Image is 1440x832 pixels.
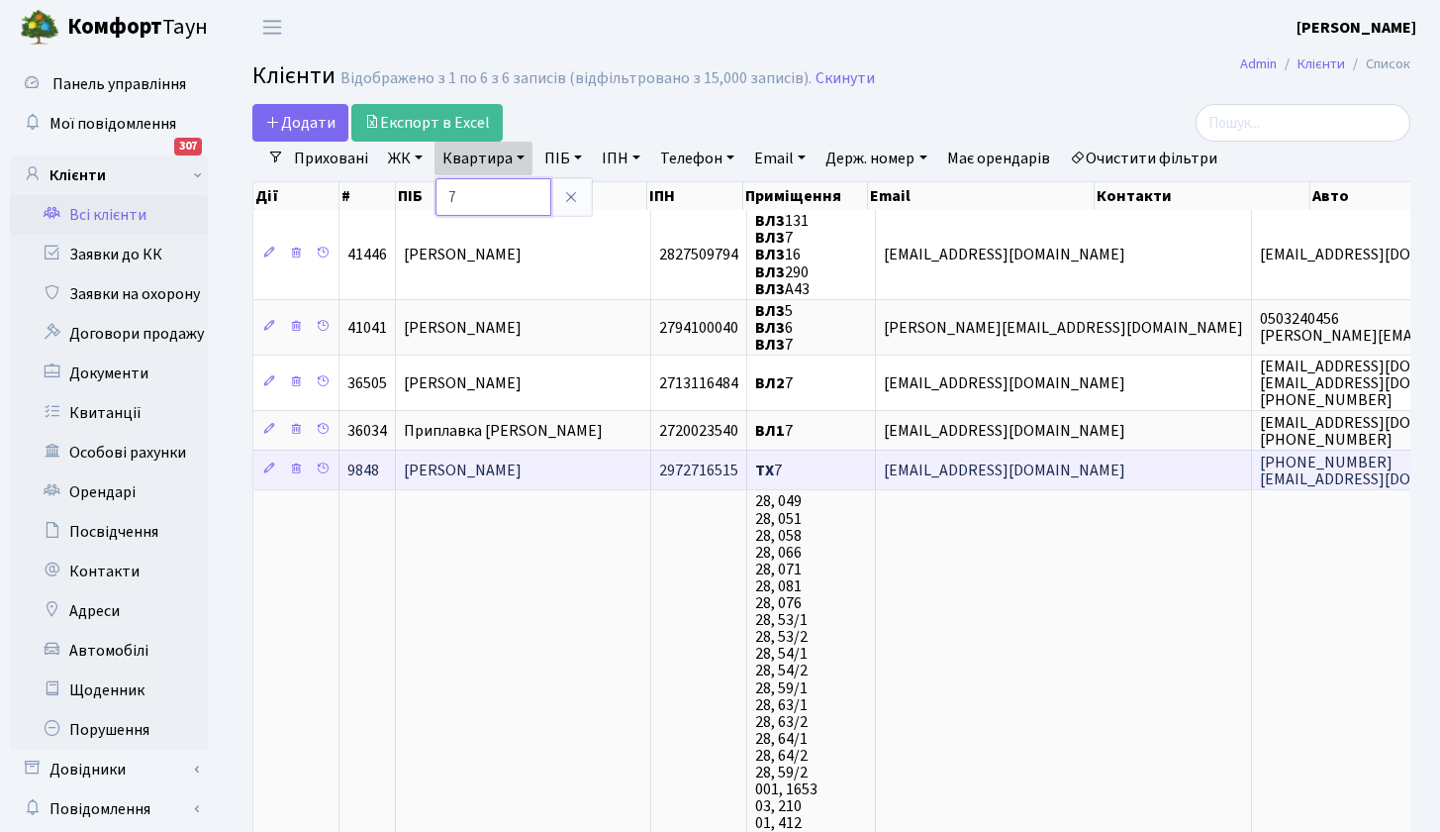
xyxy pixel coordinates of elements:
span: 41041 [347,317,387,339]
span: [PERSON_NAME] [404,317,522,339]
a: Щоденник [10,671,208,710]
a: Мої повідомлення307 [10,104,208,144]
span: 131 7 16 290 А43 [755,210,810,299]
span: [PERSON_NAME] [404,372,522,394]
b: Комфорт [67,11,162,43]
th: # [339,182,396,210]
span: 7 [755,460,782,481]
b: [PERSON_NAME] [1296,17,1416,39]
a: Клієнти [1297,53,1345,74]
b: ВЛ3 [755,210,785,232]
button: Переключити навігацію [247,11,297,44]
span: Приплавка [PERSON_NAME] [404,420,603,442]
th: Контакти [1095,182,1311,210]
span: [PERSON_NAME] [404,460,522,481]
a: ПІБ [536,142,590,175]
b: ВЛ3 [755,245,785,266]
a: Автомобілі [10,631,208,671]
a: Клієнти [10,156,208,195]
span: Додати [265,112,336,134]
th: Дії [253,182,339,210]
span: 2972716515 [659,460,738,481]
span: 41446 [347,245,387,266]
th: Email [868,182,1094,210]
span: [EMAIL_ADDRESS][DOMAIN_NAME] [884,245,1125,266]
input: Пошук... [1196,104,1410,142]
span: Клієнти [252,58,336,93]
a: Всі клієнти [10,195,208,235]
span: [EMAIL_ADDRESS][DOMAIN_NAME] [884,420,1125,442]
a: Контакти [10,552,208,591]
b: ВЛ3 [755,261,785,283]
a: Повідомлення [10,789,208,829]
a: Документи [10,354,208,393]
b: ВЛ2 [755,372,785,394]
span: Панель управління [52,73,186,95]
span: Мої повідомлення [49,113,176,135]
b: ВЛ3 [755,334,785,356]
th: ІПН [647,182,743,210]
span: 9848 [347,460,379,481]
a: Скинути [816,69,875,88]
span: 5 6 7 [755,300,793,356]
a: ЖК [380,142,431,175]
a: Квартира [434,142,532,175]
a: Держ. номер [817,142,934,175]
a: Особові рахунки [10,433,208,472]
div: Відображено з 1 по 6 з 6 записів (відфільтровано з 15,000 записів). [340,69,812,88]
a: Очистити фільтри [1062,142,1225,175]
b: ВЛ3 [755,278,785,300]
a: Заявки до КК [10,235,208,274]
a: Admin [1240,53,1277,74]
a: Має орендарів [939,142,1058,175]
span: [EMAIL_ADDRESS][DOMAIN_NAME] [884,460,1125,481]
a: ІПН [594,142,648,175]
b: ВЛ3 [755,317,785,339]
span: 7 [755,420,793,442]
b: ВЛ3 [755,300,785,322]
a: Email [746,142,814,175]
span: 2794100040 [659,317,738,339]
span: [PERSON_NAME][EMAIL_ADDRESS][DOMAIN_NAME] [884,317,1243,339]
a: Договори продажу [10,314,208,354]
span: 7 [755,372,793,394]
span: [EMAIL_ADDRESS][DOMAIN_NAME] [884,372,1125,394]
a: [PERSON_NAME] [1296,16,1416,40]
span: Таун [67,11,208,45]
img: logo.png [20,8,59,48]
b: ВЛ3 [755,227,785,249]
b: ВЛ1 [755,420,785,442]
span: 2713116484 [659,372,738,394]
a: Телефон [652,142,742,175]
a: Орендарі [10,472,208,512]
a: Адреси [10,591,208,631]
a: Заявки на охорону [10,274,208,314]
span: 36505 [347,372,387,394]
nav: breadcrumb [1210,44,1440,85]
a: Приховані [286,142,376,175]
th: Приміщення [743,182,869,210]
b: ТХ [755,460,774,481]
div: 307 [174,138,202,156]
span: 2720023540 [659,420,738,442]
span: 36034 [347,420,387,442]
span: [PERSON_NAME] [404,245,522,266]
a: Додати [252,104,348,142]
li: Список [1345,53,1410,75]
span: 2827509794 [659,245,738,266]
a: Порушення [10,710,208,750]
a: Експорт в Excel [351,104,503,142]
a: Квитанції [10,393,208,433]
a: Посвідчення [10,512,208,552]
th: ПІБ [396,182,647,210]
a: Довідники [10,750,208,789]
a: Панель управління [10,64,208,104]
